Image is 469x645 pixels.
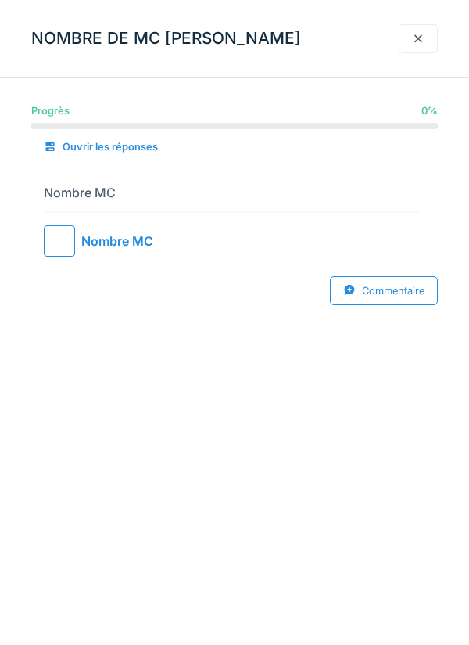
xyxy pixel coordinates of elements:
[330,276,438,305] div: Commentaire
[421,103,438,118] div: 0 %
[44,183,116,202] div: Nombre MC
[31,29,301,49] h3: NOMBRE DE MC [PERSON_NAME]
[31,103,70,118] div: Progrès
[31,133,170,160] div: Ouvrir les réponses
[31,123,438,129] progress: 0 %
[38,180,431,269] summary: Nombre MC Nombre MC
[81,232,153,250] div: Nombre MC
